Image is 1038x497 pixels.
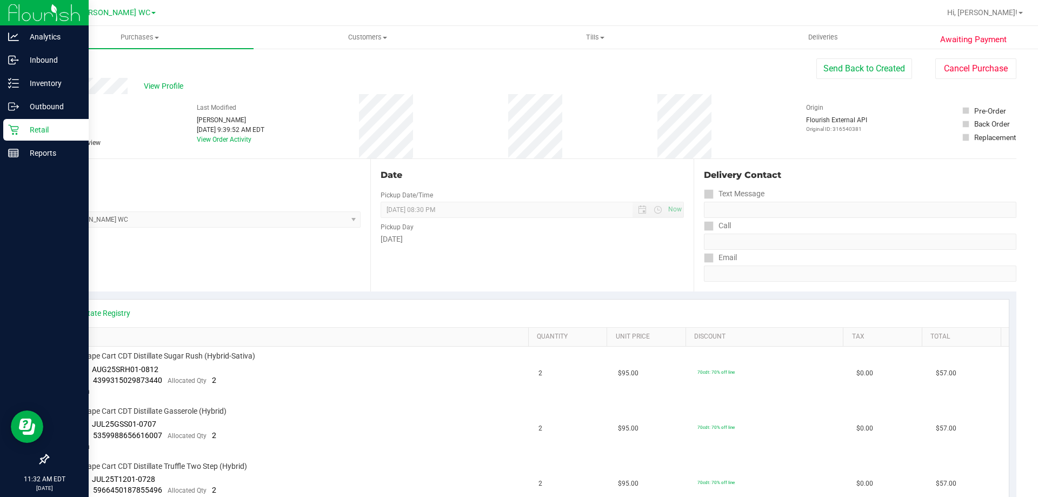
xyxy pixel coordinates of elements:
span: Tills [482,32,708,42]
span: Allocated Qty [168,377,207,385]
span: JUL25T1201-0728 [92,475,155,483]
p: [DATE] [5,484,84,492]
inline-svg: Outbound [8,101,19,112]
div: Replacement [974,132,1016,143]
a: View Order Activity [197,136,251,143]
span: $57.00 [936,423,956,434]
span: FT 1g Vape Cart CDT Distillate Sugar Rush (Hybrid-Sativa) [62,351,255,361]
div: Delivery Contact [704,169,1016,182]
span: 2 [212,486,216,494]
span: FT 1g Vape Cart CDT Distillate Truffle Two Step (Hybrid) [62,461,247,472]
div: Flourish External API [806,115,867,133]
span: 2 [212,431,216,440]
label: Pickup Date/Time [381,190,433,200]
p: Retail [19,123,84,136]
div: [DATE] 9:39:52 AM EDT [197,125,264,135]
inline-svg: Reports [8,148,19,158]
span: 2 [538,368,542,379]
a: Tills [481,26,709,49]
input: Format: (999) 999-9999 [704,234,1016,250]
span: Customers [254,32,481,42]
p: Inventory [19,77,84,90]
a: Total [930,333,996,341]
span: Deliveries [794,32,853,42]
span: $0.00 [856,423,873,434]
iframe: Resource center [11,410,43,443]
span: Awaiting Payment [940,34,1007,46]
div: Location [48,169,361,182]
label: Call [704,218,731,234]
span: $95.00 [618,423,638,434]
p: Reports [19,147,84,160]
span: 5359988656616007 [93,431,162,440]
span: Purchases [26,32,254,42]
span: Allocated Qty [168,432,207,440]
button: Cancel Purchase [935,58,1016,79]
span: Hi, [PERSON_NAME]! [947,8,1017,17]
span: FT 1g Vape Cart CDT Distillate Gasserole (Hybrid) [62,406,227,416]
a: Deliveries [709,26,937,49]
span: $0.00 [856,368,873,379]
p: Inbound [19,54,84,67]
span: 2 [212,376,216,385]
input: Format: (999) 999-9999 [704,202,1016,218]
div: [DATE] [381,234,683,245]
span: $57.00 [936,479,956,489]
span: 2 [538,479,542,489]
div: [PERSON_NAME] [197,115,264,125]
span: $95.00 [618,368,638,379]
span: 2 [538,423,542,434]
p: 11:32 AM EDT [5,474,84,484]
div: Pre-Order [974,105,1006,116]
a: Customers [254,26,481,49]
label: Origin [806,103,823,112]
span: 70cdt: 70% off line [697,480,735,485]
span: 4399315029873440 [93,376,162,385]
a: View State Registry [65,308,130,319]
span: 70cdt: 70% off line [697,425,735,430]
a: SKU [64,333,524,341]
span: 70cdt: 70% off line [697,369,735,375]
label: Email [704,250,737,266]
inline-svg: Inbound [8,55,19,65]
span: View Profile [144,81,187,92]
span: $95.00 [618,479,638,489]
button: Send Back to Created [816,58,912,79]
label: Last Modified [197,103,236,112]
a: Discount [694,333,839,341]
span: $57.00 [936,368,956,379]
inline-svg: Retail [8,124,19,135]
a: Tax [852,333,918,341]
p: Outbound [19,100,84,113]
span: AUG25SRH01-0812 [92,365,158,374]
div: Back Order [974,118,1010,129]
p: Analytics [19,30,84,43]
label: Pickup Day [381,222,414,232]
p: Original ID: 316540381 [806,125,867,133]
span: St. [PERSON_NAME] WC [65,8,150,17]
span: JUL25GSS01-0707 [92,420,156,428]
a: Unit Price [616,333,682,341]
span: Allocated Qty [168,487,207,494]
label: Text Message [704,186,764,202]
a: Quantity [537,333,603,341]
inline-svg: Inventory [8,78,19,89]
inline-svg: Analytics [8,31,19,42]
span: $0.00 [856,479,873,489]
a: Purchases [26,26,254,49]
span: 5966450187855496 [93,486,162,494]
div: Date [381,169,683,182]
